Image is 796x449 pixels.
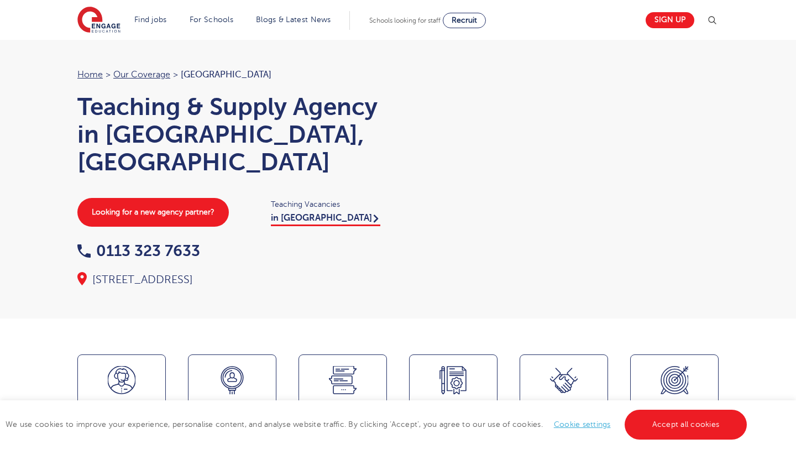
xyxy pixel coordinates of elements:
a: Sign up [646,12,694,28]
a: Meetthe team [77,354,166,444]
a: Find jobs [134,15,167,24]
a: Local Partnerships [520,354,608,444]
span: [GEOGRAPHIC_DATA] [181,70,271,80]
a: Recruit [443,13,486,28]
span: > [173,70,178,80]
div: [STREET_ADDRESS] [77,272,387,288]
nav: breadcrumb [77,67,387,82]
a: For Schools [190,15,233,24]
a: Looking for a new agency partner? [77,198,229,227]
a: LatestVacancies [188,354,276,444]
span: We use cookies to improve your experience, personalise content, and analyse website traffic. By c... [6,420,750,429]
a: in [GEOGRAPHIC_DATA] [271,213,380,226]
span: Recruit [452,16,477,24]
a: Blogs & Latest News [256,15,331,24]
a: VettingStandards [409,354,498,444]
span: Teaching Vacancies [271,198,387,211]
a: Cookie settings [554,420,611,429]
a: Accept all cookies [625,410,747,440]
a: 0113 323 7633 [77,242,200,259]
a: Our coverage [113,70,170,80]
span: > [106,70,111,80]
h1: Teaching & Supply Agency in [GEOGRAPHIC_DATA], [GEOGRAPHIC_DATA] [77,93,387,176]
a: Home [77,70,103,80]
span: Schools looking for staff [369,17,441,24]
a: ServiceArea [630,354,719,444]
img: Engage Education [77,7,121,34]
a: GoogleReviews [298,354,387,444]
